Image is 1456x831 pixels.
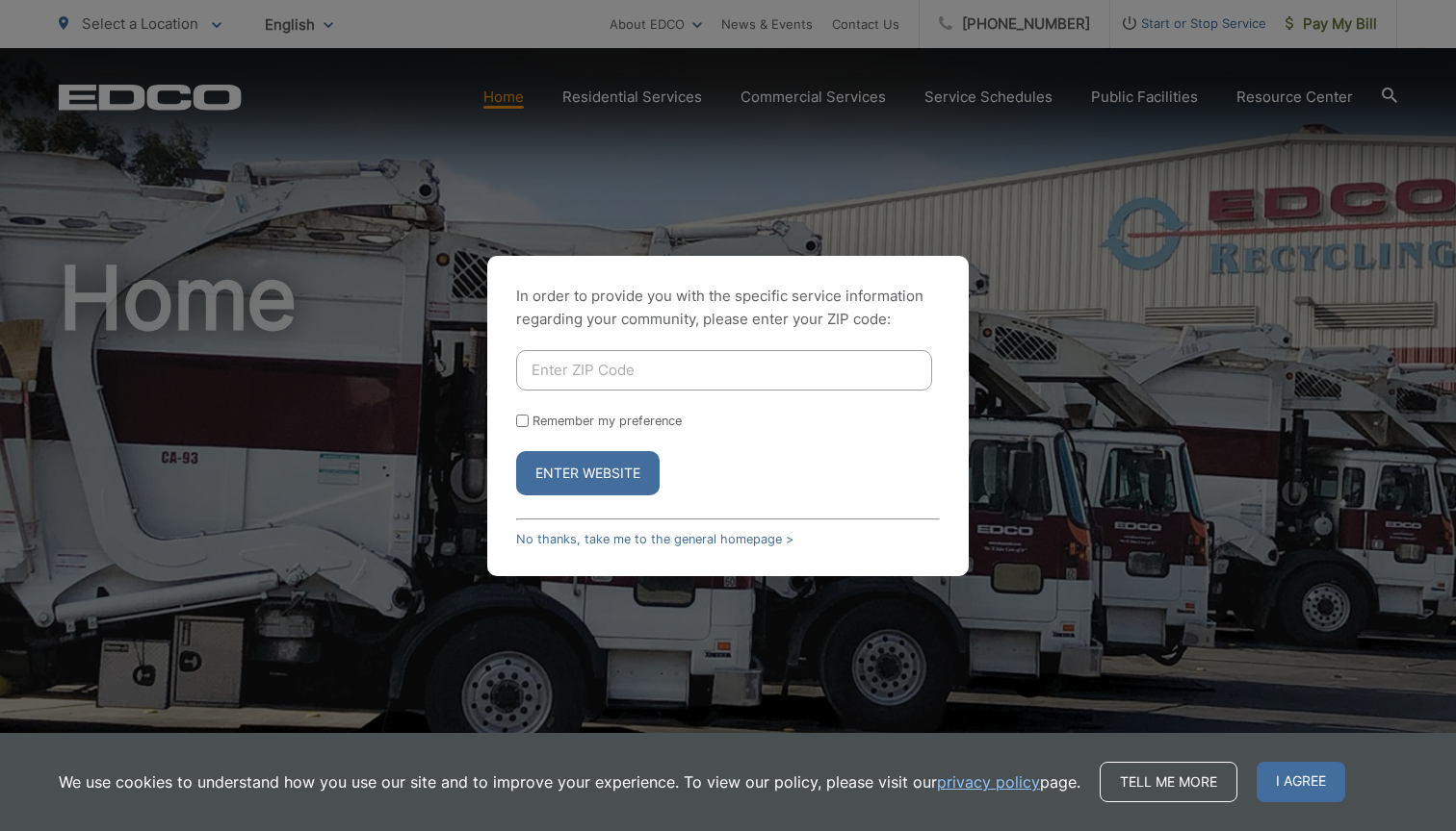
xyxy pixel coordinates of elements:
button: Enter Website [516,451,660,495]
p: In order to provide you with the specific service information regarding your community, please en... [516,285,940,331]
p: We use cookies to understand how you use our site and to improve your experience. To view our pol... [59,770,1080,793]
input: Enter ZIP Code [516,350,932,390]
a: Tell me more [1100,762,1237,802]
a: privacy policy [937,770,1040,793]
a: No thanks, take me to the general homepage > [516,532,793,546]
label: Remember my preference [533,414,682,428]
span: I agree [1257,762,1345,802]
